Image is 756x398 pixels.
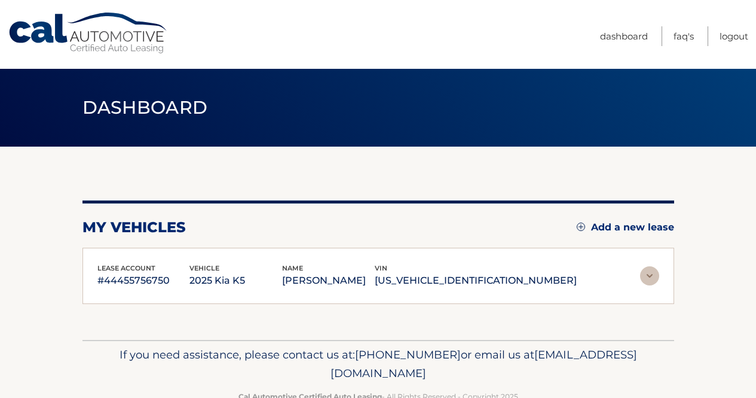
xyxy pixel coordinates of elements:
a: Add a new lease [577,221,674,233]
p: [US_VEHICLE_IDENTIFICATION_NUMBER] [375,272,577,289]
span: vehicle [189,264,219,272]
span: lease account [97,264,155,272]
a: Dashboard [600,26,648,46]
img: accordion-rest.svg [640,266,659,285]
h2: my vehicles [82,218,186,236]
span: name [282,264,303,272]
span: [PHONE_NUMBER] [355,348,461,361]
a: FAQ's [674,26,694,46]
p: If you need assistance, please contact us at: or email us at [90,345,666,384]
img: add.svg [577,223,585,231]
span: Dashboard [82,96,208,119]
span: vin [375,264,387,272]
a: Cal Automotive [8,12,169,54]
p: [PERSON_NAME] [282,272,375,289]
a: Logout [720,26,748,46]
p: 2025 Kia K5 [189,272,282,289]
p: #44455756750 [97,272,190,289]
